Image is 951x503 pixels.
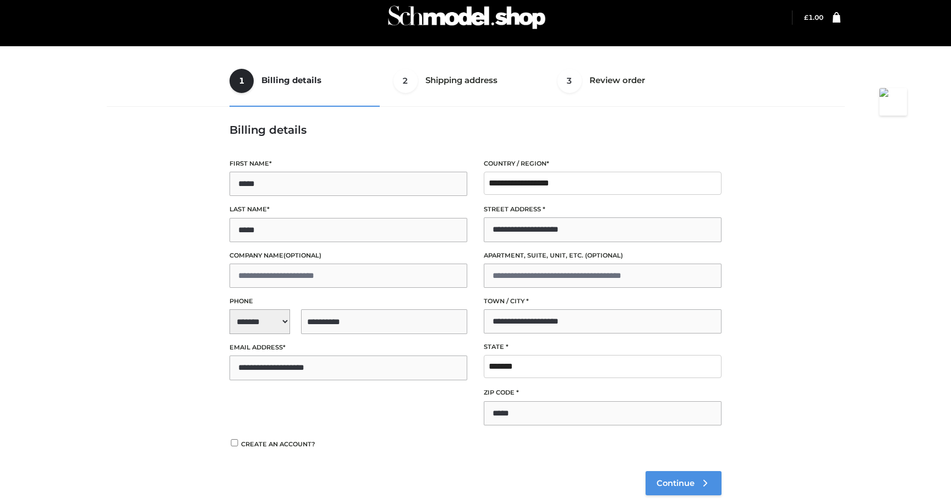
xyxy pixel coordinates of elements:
[484,387,722,398] label: ZIP Code
[646,471,722,495] a: Continue
[229,204,467,215] label: Last name
[229,439,239,446] input: Create an account?
[229,342,467,353] label: Email address
[585,251,623,259] span: (optional)
[229,123,722,136] h3: Billing details
[229,296,467,307] label: Phone
[229,250,467,261] label: Company name
[804,13,808,21] span: £
[804,13,823,21] a: £1.00
[484,204,722,215] label: Street address
[283,251,321,259] span: (optional)
[484,250,722,261] label: Apartment, suite, unit, etc.
[229,158,467,169] label: First name
[241,440,315,448] span: Create an account?
[484,342,722,352] label: State
[484,158,722,169] label: Country / Region
[804,13,823,21] bdi: 1.00
[484,296,722,307] label: Town / City
[657,478,695,488] span: Continue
